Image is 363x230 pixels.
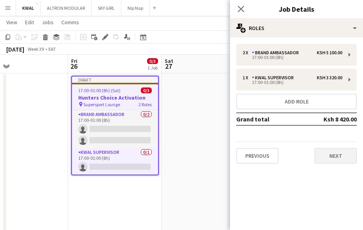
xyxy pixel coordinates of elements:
span: Week 39 [26,46,45,52]
div: 1 x [243,75,252,80]
div: Ksh 5 100.00 [317,50,342,55]
div: Ksh 3 320.00 [317,75,342,80]
td: Ksh 8 420.00 [307,113,357,125]
div: Draft [72,77,158,83]
td: Grand total [236,113,307,125]
button: Nip Nap [121,0,150,16]
span: 0/3 [141,87,152,93]
app-card-role: Brand Ambassador0/217:00-01:00 (8h) [72,110,158,148]
a: Comms [58,17,82,27]
div: 17:00-01:00 (8h) [243,80,342,84]
span: 26 [70,62,77,71]
app-job-card: Draft17:00-01:00 (8h) (Sat)0/3Hunters Choice Activation Supersport Lounge2 RolesBrand Ambassador0... [71,76,159,175]
span: 27 [164,62,173,71]
button: ALTRON MODULAR [41,0,92,16]
div: 17:00-01:00 (8h) [243,55,342,59]
span: Sat [165,57,173,64]
button: Next [314,148,357,164]
span: Jobs [42,19,54,26]
button: Previous [236,148,279,164]
span: Edit [25,19,34,26]
h3: Job Details [230,4,363,14]
button: KWAL [16,0,41,16]
button: SKY GIRL [92,0,121,16]
a: Jobs [39,17,57,27]
a: View [3,17,20,27]
h3: Hunters Choice Activation [72,94,158,101]
span: 0/3 [147,58,158,64]
div: 2 x [243,50,252,55]
span: 17:00-01:00 (8h) (Sat) [78,87,120,93]
div: 1 Job [147,65,158,71]
span: Supersport Lounge [83,102,120,107]
div: KWAL SUPERVISOR [252,75,297,80]
span: View [6,19,17,26]
span: Fri [71,57,77,64]
span: 2 Roles [138,102,152,107]
app-card-role: KWAL SUPERVISOR0/117:00-01:00 (8h) [72,148,158,175]
a: Edit [22,17,37,27]
div: [DATE] [6,45,24,53]
div: Roles [230,19,363,37]
div: Brand Ambassador [252,50,302,55]
span: Comms [61,19,79,26]
div: EAT [49,46,56,52]
button: Add role [236,94,357,109]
